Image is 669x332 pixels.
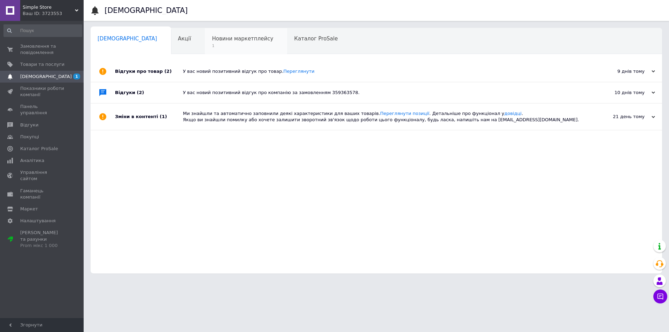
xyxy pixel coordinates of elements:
[20,242,64,249] div: Prom мікс 1 000
[178,36,191,42] span: Акції
[115,103,183,130] div: Зміни в контенті
[380,111,429,116] a: Переглянути позиції
[20,218,56,224] span: Налаштування
[20,134,39,140] span: Покупці
[164,69,172,74] span: (2)
[20,43,64,56] span: Замовлення та повідомлення
[3,24,82,37] input: Пошук
[23,10,84,17] div: Ваш ID: 3723553
[283,69,314,74] a: Переглянути
[115,82,183,103] div: Відгуки
[183,90,585,96] div: У вас новий позитивний відгук про компанію за замовленням 359363578.
[212,36,273,42] span: Новини маркетплейсу
[20,122,38,128] span: Відгуки
[20,157,44,164] span: Аналітика
[20,188,64,200] span: Гаманець компанії
[585,114,655,120] div: 21 день тому
[20,74,72,80] span: [DEMOGRAPHIC_DATA]
[23,4,75,10] span: Simple Store
[105,6,188,15] h1: [DEMOGRAPHIC_DATA]
[20,169,64,182] span: Управління сайтом
[20,61,64,68] span: Товари та послуги
[160,114,167,119] span: (1)
[20,206,38,212] span: Маркет
[98,36,157,42] span: [DEMOGRAPHIC_DATA]
[73,74,80,79] span: 1
[585,90,655,96] div: 10 днів тому
[183,68,585,75] div: У вас новий позитивний відгук про товар.
[653,289,667,303] button: Чат з покупцем
[137,90,144,95] span: (2)
[20,85,64,98] span: Показники роботи компанії
[20,230,64,249] span: [PERSON_NAME] та рахунки
[115,61,183,82] div: Відгуки про товар
[294,36,338,42] span: Каталог ProSale
[212,43,273,48] span: 1
[20,103,64,116] span: Панель управління
[183,110,585,123] div: Ми знайшли та автоматично заповнили деякі характеристики для ваших товарів. . Детальніше про функ...
[504,111,522,116] a: довідці
[585,68,655,75] div: 9 днів тому
[20,146,58,152] span: Каталог ProSale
